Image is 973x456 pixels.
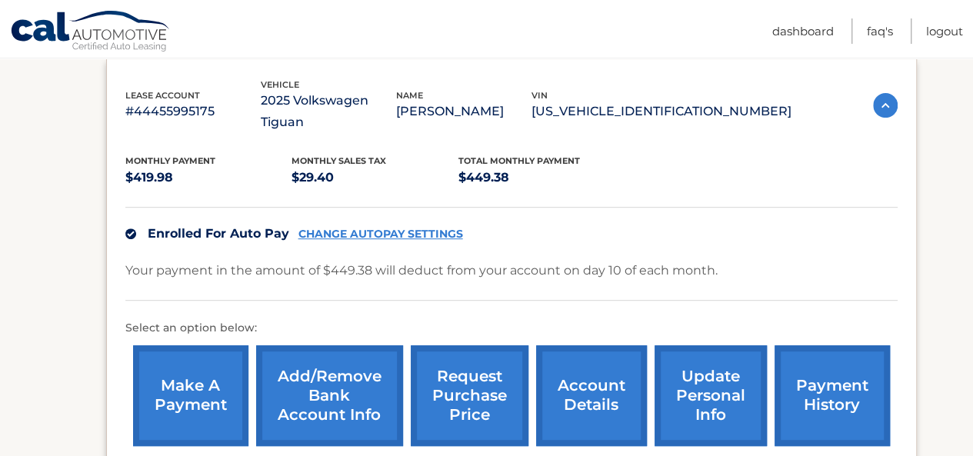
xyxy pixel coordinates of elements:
p: $419.98 [125,167,292,188]
span: Enrolled For Auto Pay [148,226,289,241]
span: Monthly sales Tax [292,155,386,166]
a: update personal info [655,345,767,446]
p: $449.38 [458,167,625,188]
a: CHANGE AUTOPAY SETTINGS [298,228,463,241]
a: account details [536,345,647,446]
a: Cal Automotive [10,10,172,55]
p: [PERSON_NAME] [396,101,531,122]
a: make a payment [133,345,248,446]
a: Add/Remove bank account info [256,345,403,446]
p: Select an option below: [125,319,898,338]
a: Dashboard [772,18,834,44]
img: accordion-active.svg [873,93,898,118]
span: vin [531,90,548,101]
a: FAQ's [867,18,893,44]
p: #44455995175 [125,101,261,122]
a: payment history [775,345,890,446]
span: Monthly Payment [125,155,215,166]
p: $29.40 [292,167,458,188]
img: check.svg [125,228,136,239]
a: request purchase price [411,345,528,446]
span: vehicle [261,79,299,90]
span: name [396,90,423,101]
span: Total Monthly Payment [458,155,580,166]
p: 2025 Volkswagen Tiguan [261,90,396,133]
span: lease account [125,90,200,101]
p: [US_VEHICLE_IDENTIFICATION_NUMBER] [531,101,791,122]
p: Your payment in the amount of $449.38 will deduct from your account on day 10 of each month. [125,260,718,281]
a: Logout [926,18,963,44]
